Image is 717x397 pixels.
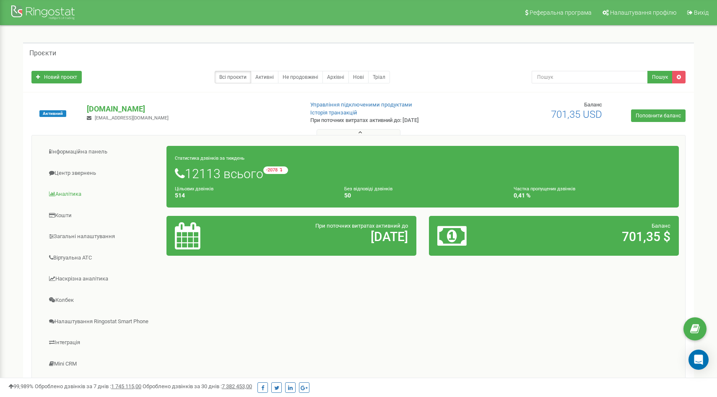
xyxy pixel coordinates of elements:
span: Активний [39,110,66,117]
span: 99,989% [8,383,34,389]
a: Аналiтика [38,184,167,205]
a: Налаштування Ringostat Smart Phone [38,311,167,332]
a: Віртуальна АТС [38,248,167,268]
a: Наскрізна аналітика [38,269,167,289]
a: Тріал [368,71,390,83]
span: Вихід [694,9,709,16]
a: Інформаційна панель [38,142,167,162]
a: Поповнити баланс [631,109,686,122]
small: -2078 [263,166,288,174]
a: Архівні [322,71,349,83]
a: Нові [348,71,369,83]
button: Пошук [647,71,673,83]
small: Частка пропущених дзвінків [514,186,575,192]
span: Реферальна програма [530,9,592,16]
a: Історія транзакцій [310,109,357,116]
span: При поточних витратах активний до [315,223,408,229]
small: Без відповіді дзвінків [344,186,392,192]
h4: 514 [175,192,332,199]
a: Mini CRM [38,354,167,374]
span: Оброблено дзвінків за 7 днів : [35,383,141,389]
u: 7 382 453,00 [222,383,252,389]
a: [PERSON_NAME] [38,375,167,395]
span: Баланс [652,223,670,229]
a: Кошти [38,205,167,226]
h5: Проєкти [29,49,56,57]
h1: 12113 всього [175,166,670,181]
span: 701,35 USD [551,109,602,120]
u: 1 745 115,00 [111,383,141,389]
p: [DOMAIN_NAME] [87,104,296,114]
h2: 701,35 $ [519,230,670,244]
a: Активні [251,71,278,83]
span: Оброблено дзвінків за 30 днів : [143,383,252,389]
a: Всі проєкти [215,71,251,83]
div: Open Intercom Messenger [688,350,709,370]
a: Управління підключеними продуктами [310,101,412,108]
a: Новий проєкт [31,71,82,83]
a: Центр звернень [38,163,167,184]
h2: [DATE] [257,230,408,244]
span: Баланс [584,101,602,108]
h4: 0,41 % [514,192,670,199]
a: Колбек [38,290,167,311]
input: Пошук [532,71,648,83]
span: [EMAIL_ADDRESS][DOMAIN_NAME] [95,115,169,121]
small: Статистика дзвінків за тиждень [175,156,244,161]
a: Інтеграція [38,332,167,353]
span: Налаштування профілю [610,9,676,16]
h4: 50 [344,192,501,199]
p: При поточних витратах активний до: [DATE] [310,117,465,125]
small: Цільових дзвінків [175,186,213,192]
a: Загальні налаштування [38,226,167,247]
a: Не продовжені [278,71,323,83]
